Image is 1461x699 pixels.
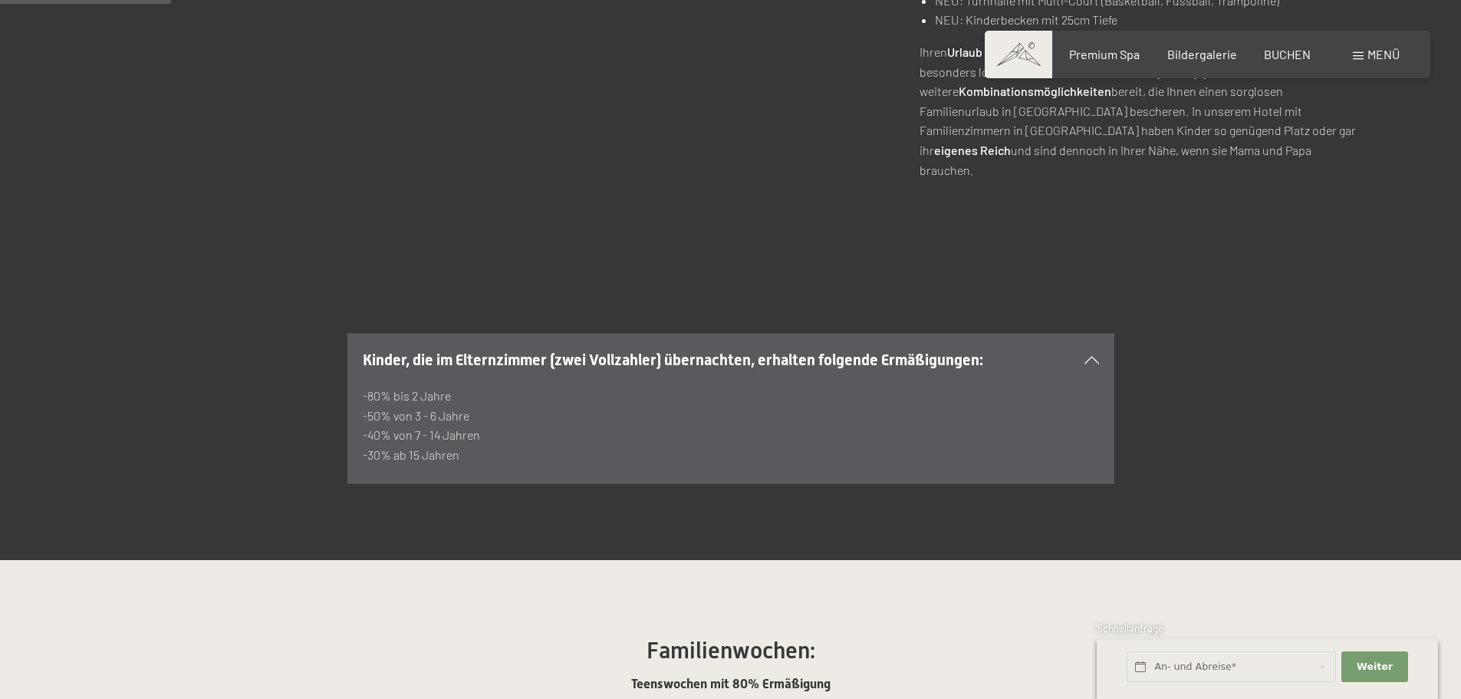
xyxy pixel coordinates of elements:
[631,676,831,691] span: Teenswochen mit 80% Ermäßigung
[947,45,1112,59] strong: Urlaub in [GEOGRAPHIC_DATA]
[1097,622,1163,635] span: Schnellanfrage
[959,84,1111,98] strong: Kombinationsmöglichkeiten
[1213,64,1298,79] strong: Familienzimmer
[1069,47,1140,61] a: Premium Spa
[1264,47,1311,61] a: BUCHEN
[363,386,1099,464] p: -80% bis 2 Jahre -50% von 3 - 6 Jahre -40% von 7 - 14 Jahren -30% ab 15 Jahren
[934,143,1011,157] strong: eigenes Reich
[1341,651,1407,683] button: Weiter
[1357,660,1393,674] span: Weiter
[935,10,1359,30] li: NEU: Kinderbecken mit 25cm Tiefe
[363,351,983,369] span: Kinder, die im Elternzimmer (zwei Vollzahler) übernachten, erhalten folgende Ermäßigungen:
[920,42,1360,180] p: Ihren machen unsere ganz besonders lohnenswert. Wir halten stilvolle, großzügige sowie weitere be...
[1167,47,1237,61] a: Bildergalerie
[1367,47,1400,61] span: Menü
[647,637,815,664] span: Familienwochen:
